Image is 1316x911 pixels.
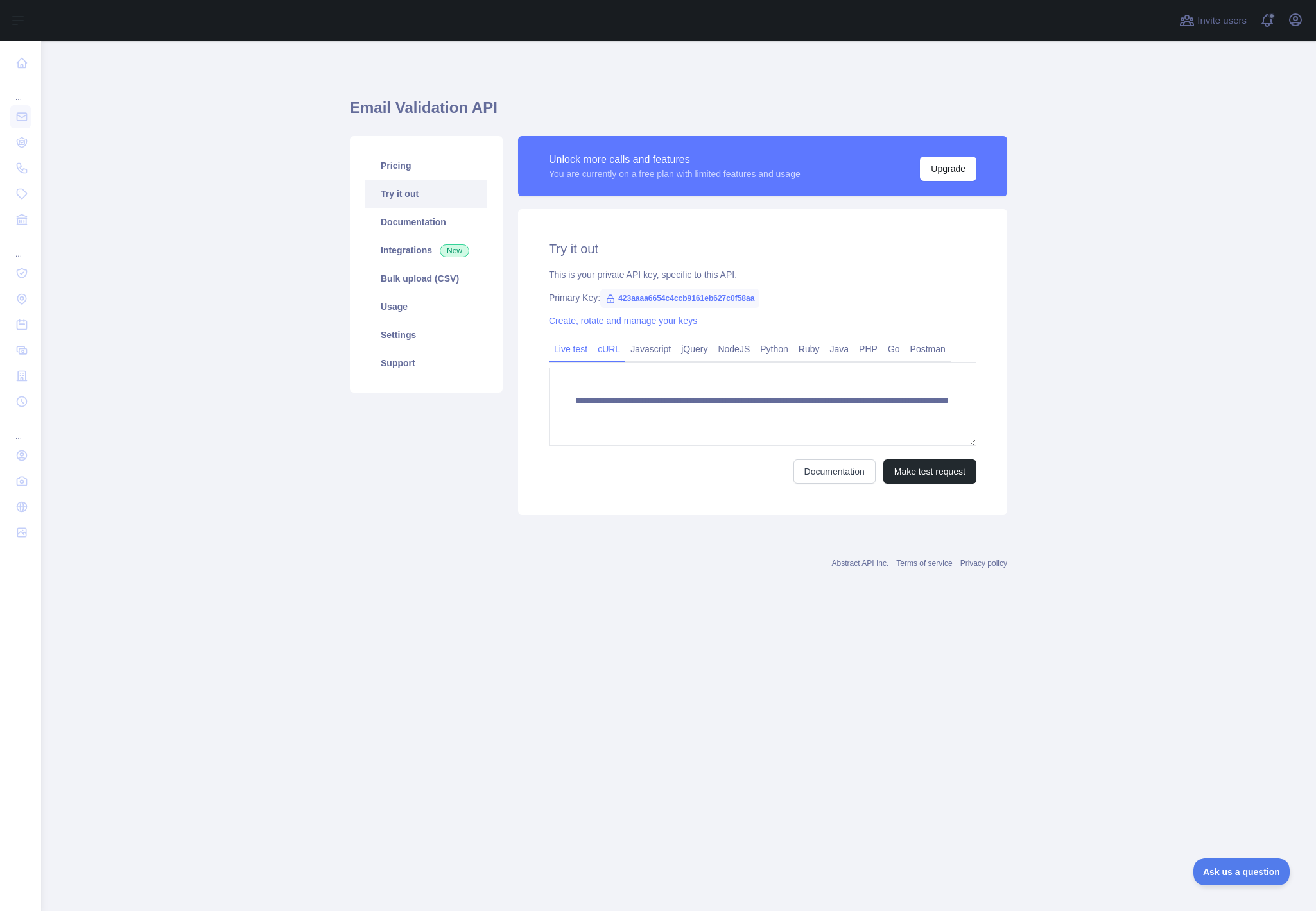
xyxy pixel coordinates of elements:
a: Ruby [793,339,825,359]
a: Postman [905,339,951,359]
button: Invite users [1177,10,1249,31]
a: Integrations New [365,236,487,264]
a: Settings [365,321,487,349]
iframe: Toggle Customer Support [1193,858,1290,885]
span: New [440,244,469,257]
a: Try it out [365,180,487,208]
div: ... [10,416,31,441]
span: Invite users [1197,13,1247,28]
a: Documentation [793,459,876,484]
a: Pricing [365,151,487,180]
a: Javascript [625,339,676,359]
div: Primary Key: [549,291,976,304]
a: NodeJS [713,339,755,359]
h1: Email Validation API [350,98,1007,128]
h2: Try it out [549,240,976,258]
a: Go [883,339,905,359]
a: jQuery [676,339,713,359]
a: PHP [854,339,883,359]
a: Support [365,349,487,377]
button: Upgrade [920,157,976,181]
a: Usage [365,293,487,321]
a: Documentation [365,208,487,236]
a: cURL [593,339,625,359]
a: Python [755,339,793,359]
span: 423aaaa6654c4ccb9161eb627c0f58aa [600,289,759,308]
div: This is your private API key, specific to this API. [549,268,976,281]
a: Live test [549,339,593,359]
a: Privacy policy [960,559,1007,568]
div: ... [10,234,31,259]
div: Unlock more calls and features [549,152,801,167]
button: Make test request [883,459,976,484]
a: Abstract API Inc. [832,559,889,568]
div: ... [10,77,31,103]
a: Terms of service [896,559,952,568]
a: Java [825,339,854,359]
a: Bulk upload (CSV) [365,264,487,293]
div: You are currently on a free plan with limited features and usage [549,167,801,180]
a: Create, rotate and manage your keys [549,316,697,326]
